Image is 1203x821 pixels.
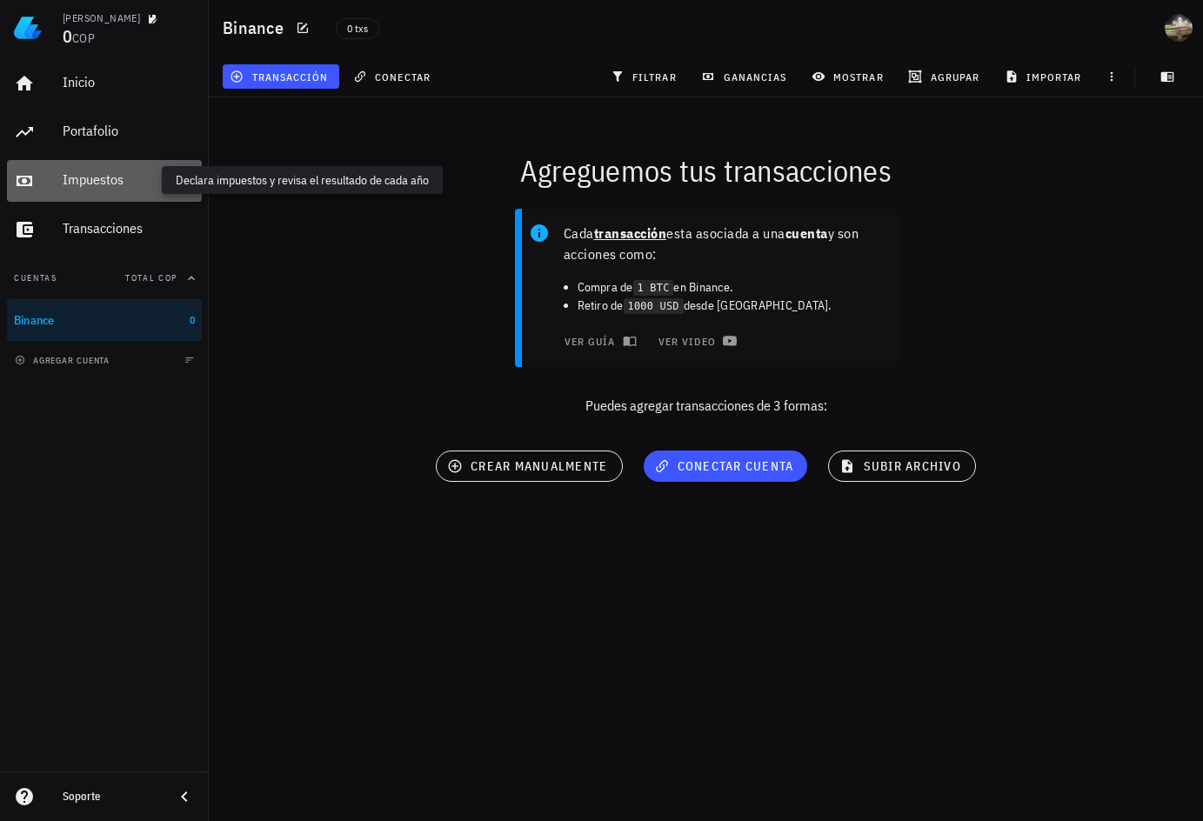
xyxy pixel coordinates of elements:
span: importar [1008,70,1082,83]
span: subir archivo [843,458,960,474]
a: Transacciones [7,209,202,250]
div: Binance [14,313,55,328]
span: ver video [658,334,733,348]
b: transacción [594,224,667,242]
a: Portafolio [7,111,202,153]
button: ver guía [553,329,645,353]
span: 0 txs [347,19,368,38]
button: mostrar [805,64,894,89]
p: Cada esta asociada a una y son acciones como: [564,223,884,264]
span: 0 [190,313,195,326]
div: [PERSON_NAME] [63,11,140,25]
button: CuentasTotal COP [7,257,202,299]
button: filtrar [604,64,687,89]
span: COP [72,30,95,46]
a: Binance 0 [7,299,202,341]
div: avatar [1165,14,1193,42]
span: 0 [63,24,72,48]
a: ver video [647,329,745,353]
span: crear manualmente [451,458,607,474]
li: Retiro de desde [GEOGRAPHIC_DATA]. [578,297,884,315]
span: conectar cuenta [658,458,794,474]
span: ver guía [564,334,633,348]
button: ganancias [694,64,798,89]
li: Compra de en Binance. [578,278,884,297]
div: Soporte [63,790,160,804]
span: transacción [233,70,328,83]
button: crear manualmente [436,451,622,482]
span: agregar cuenta [18,355,110,366]
code: 1 BTC [633,280,674,297]
span: ganancias [705,70,786,83]
div: Inicio [63,74,195,90]
div: Transacciones [63,220,195,237]
img: LedgiFi [14,14,42,42]
button: importar [997,64,1093,89]
a: Inicio [7,63,202,104]
a: Impuestos [7,160,202,202]
h1: Binance [223,14,291,42]
p: Puedes agregar transacciones de 3 formas: [209,395,1203,416]
button: subir archivo [828,451,975,482]
button: conectar [346,64,442,89]
span: agrupar [912,70,979,83]
span: filtrar [614,70,677,83]
span: mostrar [815,70,884,83]
span: conectar [357,70,431,83]
b: cuenta [785,224,828,242]
button: agrupar [901,64,990,89]
button: conectar cuenta [644,451,808,482]
button: transacción [223,64,339,89]
span: Total COP [125,272,177,284]
code: 1000 USD [624,298,684,315]
div: Portafolio [63,123,195,139]
button: agregar cuenta [10,351,117,369]
div: Impuestos [63,171,195,188]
